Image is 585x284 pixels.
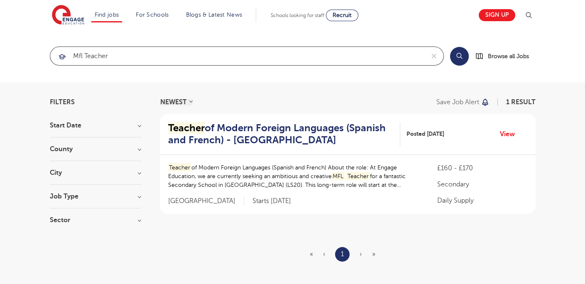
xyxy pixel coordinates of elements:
a: Browse all Jobs [475,51,536,61]
mark: Teacher [168,163,192,172]
span: [GEOGRAPHIC_DATA] [168,197,244,206]
a: Sign up [479,9,515,21]
h3: Job Type [50,193,141,200]
a: 1 [341,249,344,260]
span: Posted [DATE] [406,130,444,138]
button: Clear [424,47,443,65]
div: Submit [50,47,444,66]
a: Recruit [326,10,358,21]
span: ‹ [323,250,325,258]
span: « [310,250,313,258]
h3: Start Date [50,122,141,129]
button: Save job alert [436,99,490,105]
h3: City [50,169,141,176]
h3: County [50,146,141,152]
img: Engage Education [52,5,84,26]
p: £160 - £170 [437,163,527,173]
a: View [500,129,521,140]
p: Starts [DATE] [252,197,291,206]
span: Recruit [333,12,352,18]
span: Filters [50,99,75,105]
button: Search [450,47,469,66]
span: » [372,250,375,258]
mark: Teacher [346,172,370,181]
span: › [360,250,362,258]
span: 1 result [506,98,536,106]
h2: of Modern Foreign Languages (Spanish and French) - [GEOGRAPHIC_DATA] [168,122,394,146]
a: Find jobs [95,12,119,18]
mark: MFL [332,172,345,181]
p: Daily Supply [437,196,527,206]
a: For Schools [136,12,169,18]
input: Submit [50,47,424,65]
span: Schools looking for staff [271,12,324,18]
p: Save job alert [436,99,479,105]
mark: Teacher [168,122,205,134]
a: Blogs & Latest News [186,12,242,18]
span: Browse all Jobs [488,51,529,61]
p: of Modern Foreign Languages (Spanish and French) About the role: At Engage Education, we are curr... [168,163,421,189]
h3: Sector [50,217,141,223]
p: Secondary [437,179,527,189]
a: Teacherof Modern Foreign Languages (Spanish and French) - [GEOGRAPHIC_DATA] [168,122,400,146]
